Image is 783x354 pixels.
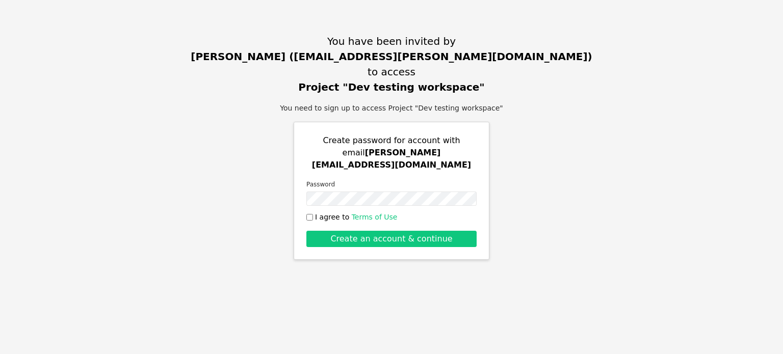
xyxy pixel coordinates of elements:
span: [PERSON_NAME] ([EMAIL_ADDRESS][PERSON_NAME][DOMAIN_NAME]) [191,49,592,64]
span: Project "Dev testing workspace" [191,79,592,95]
span: I agree to [315,212,397,223]
label: Password [306,179,477,189]
input: I agree to Terms of Use [306,214,313,221]
span: You have been invited by [191,34,592,49]
a: Terms of Use [352,213,398,221]
div: You need to sign up to access Project "Dev testing workspace" [280,103,503,114]
input: Password [306,192,477,206]
span: to access [191,64,592,79]
span: [PERSON_NAME][EMAIL_ADDRESS][DOMAIN_NAME] [312,148,471,170]
button: Create an account & continue [306,231,477,247]
div: Create password for account with email [306,134,477,171]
